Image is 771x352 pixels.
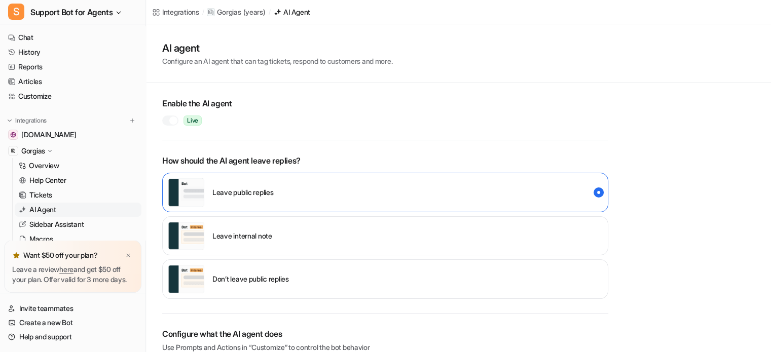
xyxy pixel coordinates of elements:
[21,130,76,140] span: [DOMAIN_NAME]
[283,7,310,17] div: AI Agent
[10,132,16,138] img: www.years.com
[212,230,272,241] p: Leave internal note
[30,5,113,19] span: Support Bot for Agents
[168,178,204,207] img: public reply
[15,116,47,125] p: Integrations
[183,115,202,126] span: Live
[15,159,141,173] a: Overview
[29,175,66,185] p: Help Center
[129,117,136,124] img: menu_add.svg
[168,265,204,293] img: disabled
[125,252,131,259] img: x
[4,60,141,74] a: Reports
[15,188,141,202] a: Tickets
[12,264,133,285] p: Leave a review and get $50 off your plan. Offer valid for 3 more days.
[269,8,271,17] span: /
[4,316,141,330] a: Create a new Bot
[162,41,392,56] h1: AI agent
[212,273,289,284] p: Don’t leave public replies
[29,190,52,200] p: Tickets
[4,89,141,103] a: Customize
[168,222,204,250] img: internal note
[4,330,141,344] a: Help and support
[162,154,608,167] p: How should the AI agent leave replies?
[243,7,265,17] p: ( years )
[12,251,20,259] img: star
[4,45,141,59] a: History
[8,4,24,20] span: S
[162,97,608,109] h2: Enable the AI agent
[162,328,608,340] h2: Configure what the AI agent does
[4,301,141,316] a: Invite teammates
[212,187,273,198] p: Leave public replies
[4,30,141,45] a: Chat
[29,234,53,244] p: Macros
[162,259,608,299] div: disabled
[59,265,74,273] a: here
[207,7,265,17] a: Gorgias(years)
[6,117,13,124] img: expand menu
[10,148,16,154] img: Gorgias
[15,173,141,187] a: Help Center
[15,203,141,217] a: AI Agent
[162,56,392,66] p: Configure an AI agent that can tag tickets, respond to customers and more.
[217,7,241,17] p: Gorgias
[15,232,141,246] a: Macros
[4,115,50,126] button: Integrations
[202,8,204,17] span: /
[4,74,141,89] a: Articles
[29,161,59,171] p: Overview
[23,250,98,260] p: Want $50 off your plan?
[15,217,141,231] a: Sidebar Assistant
[29,219,84,229] p: Sidebar Assistant
[273,7,310,17] a: AI Agent
[162,7,199,17] div: Integrations
[162,216,608,256] div: internal_reply
[21,146,45,156] p: Gorgias
[29,205,56,215] p: AI Agent
[162,173,608,212] div: external_reply
[4,128,141,142] a: www.years.com[DOMAIN_NAME]
[152,7,199,17] a: Integrations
